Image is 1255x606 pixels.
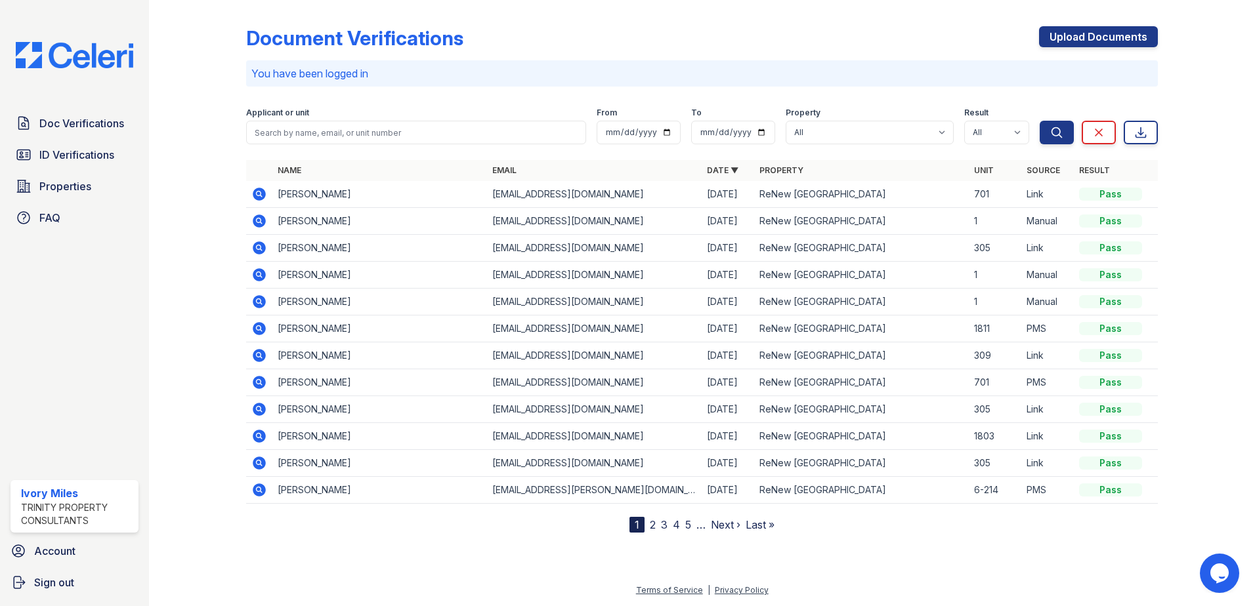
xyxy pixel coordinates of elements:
div: Pass [1079,483,1142,496]
div: Pass [1079,456,1142,470]
td: PMS [1021,369,1074,396]
a: Source [1027,165,1060,175]
div: Pass [1079,403,1142,416]
span: Sign out [34,575,74,590]
td: 305 [969,450,1021,477]
div: | [708,585,710,595]
td: [EMAIL_ADDRESS][DOMAIN_NAME] [487,235,702,262]
a: 5 [685,518,691,531]
td: [DATE] [702,262,754,289]
a: 2 [650,518,656,531]
a: Account [5,538,144,564]
a: Sign out [5,569,144,596]
div: Pass [1079,322,1142,335]
td: 701 [969,181,1021,208]
td: Link [1021,423,1074,450]
td: [DATE] [702,423,754,450]
a: Upload Documents [1039,26,1158,47]
td: [EMAIL_ADDRESS][PERSON_NAME][DOMAIN_NAME] [487,477,702,504]
td: ReNew [GEOGRAPHIC_DATA] [754,289,969,315]
div: Pass [1079,188,1142,201]
img: CE_Logo_Blue-a8612792a0a2168367f1c8372b55b34899dd931a85d93a1a3d3e32e68fde9ad4.png [5,42,144,68]
div: Pass [1079,214,1142,228]
td: [EMAIL_ADDRESS][DOMAIN_NAME] [487,450,702,477]
td: [DATE] [702,450,754,477]
span: Doc Verifications [39,115,124,131]
td: Link [1021,181,1074,208]
td: [PERSON_NAME] [272,450,487,477]
a: Next › [711,518,740,531]
a: Doc Verifications [11,110,138,136]
td: ReNew [GEOGRAPHIC_DATA] [754,396,969,423]
td: Link [1021,235,1074,262]
td: [DATE] [702,369,754,396]
td: 1803 [969,423,1021,450]
a: Name [278,165,301,175]
label: Property [786,108,820,118]
p: You have been logged in [251,66,1153,81]
span: Properties [39,178,91,194]
div: Pass [1079,295,1142,308]
td: ReNew [GEOGRAPHIC_DATA] [754,262,969,289]
div: Pass [1079,430,1142,443]
td: ReNew [GEOGRAPHIC_DATA] [754,235,969,262]
td: Link [1021,450,1074,477]
span: … [696,517,706,533]
td: [EMAIL_ADDRESS][DOMAIN_NAME] [487,396,702,423]
td: [EMAIL_ADDRESS][DOMAIN_NAME] [487,342,702,369]
td: [EMAIL_ADDRESS][DOMAIN_NAME] [487,315,702,342]
a: FAQ [11,205,138,231]
td: [DATE] [702,342,754,369]
a: 4 [673,518,680,531]
span: FAQ [39,210,60,226]
span: Account [34,543,75,559]
td: [PERSON_NAME] [272,369,487,396]
div: Pass [1079,268,1142,281]
td: [PERSON_NAME] [272,262,487,289]
td: [DATE] [702,396,754,423]
td: ReNew [GEOGRAPHIC_DATA] [754,208,969,235]
a: Terms of Service [636,585,703,595]
input: Search by name, email, or unit number [246,121,586,144]
div: Pass [1079,349,1142,362]
td: [PERSON_NAME] [272,423,487,450]
td: [DATE] [702,181,754,208]
label: Applicant or unit [246,108,309,118]
td: 1 [969,208,1021,235]
a: Privacy Policy [715,585,769,595]
td: ReNew [GEOGRAPHIC_DATA] [754,423,969,450]
td: [EMAIL_ADDRESS][DOMAIN_NAME] [487,262,702,289]
a: Email [492,165,517,175]
td: [PERSON_NAME] [272,342,487,369]
td: 1 [969,289,1021,315]
div: Ivory Miles [21,485,133,501]
td: Link [1021,342,1074,369]
iframe: chat widget [1200,554,1242,593]
a: Property [759,165,803,175]
td: [EMAIL_ADDRESS][DOMAIN_NAME] [487,369,702,396]
div: Pass [1079,376,1142,389]
td: ReNew [GEOGRAPHIC_DATA] [754,315,969,342]
a: Properties [11,173,138,199]
td: [EMAIL_ADDRESS][DOMAIN_NAME] [487,208,702,235]
a: Last » [746,518,775,531]
td: 701 [969,369,1021,396]
a: Unit [974,165,994,175]
a: 3 [661,518,668,531]
td: 1 [969,262,1021,289]
label: Result [964,108,989,118]
td: [DATE] [702,477,754,504]
td: PMS [1021,315,1074,342]
td: Manual [1021,262,1074,289]
td: 6-214 [969,477,1021,504]
td: 1811 [969,315,1021,342]
label: From [597,108,617,118]
td: Link [1021,396,1074,423]
td: [PERSON_NAME] [272,477,487,504]
td: [EMAIL_ADDRESS][DOMAIN_NAME] [487,289,702,315]
div: Trinity Property Consultants [21,501,133,527]
td: 305 [969,396,1021,423]
td: Manual [1021,208,1074,235]
td: [DATE] [702,208,754,235]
